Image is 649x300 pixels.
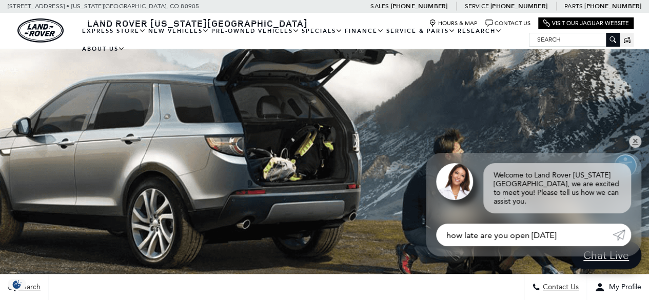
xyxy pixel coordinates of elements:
img: Agent profile photo [436,163,473,200]
a: EXPRESS STORE [81,22,147,40]
input: Enter your message [436,224,613,246]
input: Search [529,33,619,46]
span: Land Rover [US_STATE][GEOGRAPHIC_DATA] [87,17,308,29]
a: land-rover [17,18,64,43]
a: Land Rover [US_STATE][GEOGRAPHIC_DATA] [81,17,314,29]
img: Land Rover [17,18,64,43]
nav: Main Navigation [81,22,529,58]
a: Finance [344,22,385,40]
a: Pre-Owned Vehicles [210,22,301,40]
a: Submit [613,224,631,246]
a: Specials [301,22,344,40]
span: Contact Us [540,283,579,292]
span: Sales [370,3,389,10]
button: Open user profile menu [587,274,649,300]
a: New Vehicles [147,22,210,40]
a: About Us [81,40,126,58]
a: [PHONE_NUMBER] [490,2,547,10]
a: Research [457,22,503,40]
a: [STREET_ADDRESS] • [US_STATE][GEOGRAPHIC_DATA], CO 80905 [8,3,199,10]
a: Visit Our Jaguar Website [543,19,629,27]
img: Opt-Out Icon [5,279,29,290]
a: [PHONE_NUMBER] [390,2,447,10]
a: Service & Parts [385,22,457,40]
section: Click to Open Cookie Consent Modal [5,279,29,290]
a: [PHONE_NUMBER] [584,2,641,10]
span: Parts [564,3,583,10]
a: Contact Us [485,19,530,27]
div: Welcome to Land Rover [US_STATE][GEOGRAPHIC_DATA], we are excited to meet you! Please tell us how... [483,163,631,213]
span: My Profile [605,283,641,292]
span: Service [464,3,488,10]
a: Hours & Map [429,19,478,27]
